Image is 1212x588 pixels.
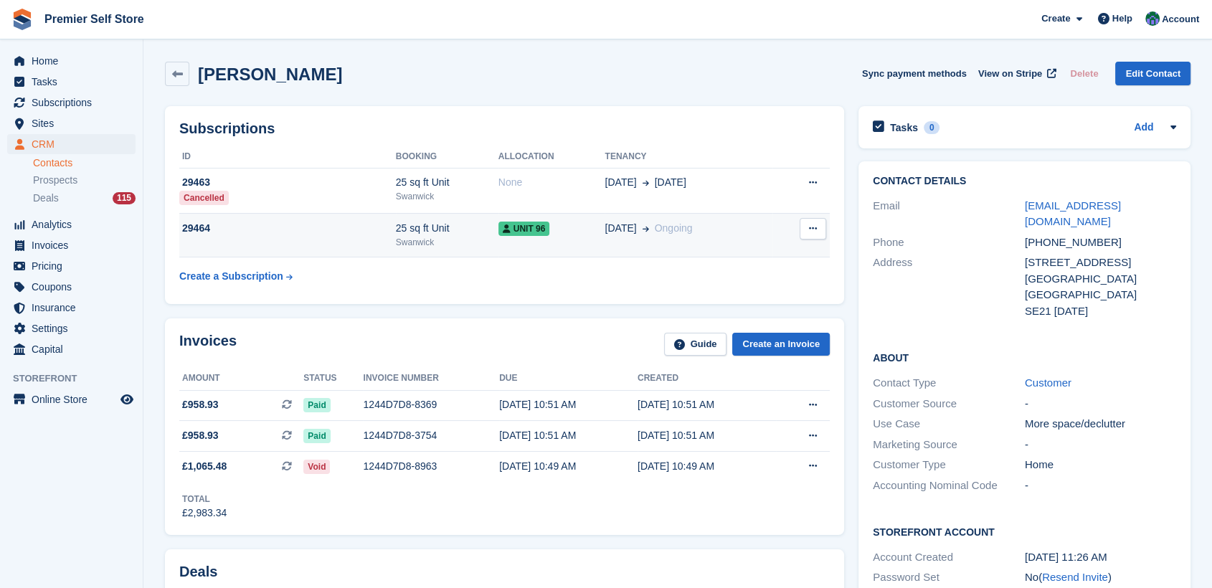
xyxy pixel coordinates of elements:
a: menu [7,277,136,297]
div: Create a Subscription [179,269,283,284]
div: [STREET_ADDRESS] [1025,255,1177,271]
span: Unit 96 [498,222,550,236]
div: Swanwick [396,190,498,203]
th: Created [638,367,776,390]
span: £958.93 [182,428,219,443]
a: menu [7,72,136,92]
div: 25 sq ft Unit [396,175,498,190]
a: View on Stripe [972,62,1059,85]
span: Help [1112,11,1132,26]
div: Total [182,493,227,506]
th: Booking [396,146,498,169]
div: 1244D7D8-3754 [363,428,499,443]
div: [DATE] 10:49 AM [638,459,776,474]
a: Create an Invoice [732,333,830,356]
button: Sync payment methods [862,62,967,85]
div: [DATE] 11:26 AM [1025,549,1177,566]
div: Home [1025,457,1177,473]
a: menu [7,51,136,71]
div: 25 sq ft Unit [396,221,498,236]
h2: Contact Details [873,176,1176,187]
span: [DATE] [605,221,636,236]
div: [PHONE_NUMBER] [1025,234,1177,251]
div: Contact Type [873,375,1025,392]
a: menu [7,256,136,276]
img: stora-icon-8386f47178a22dfd0bd8f6a31ec36ba5ce8667c1dd55bd0f319d3a0aa187defe.svg [11,9,33,30]
div: 115 [113,192,136,204]
div: [DATE] 10:51 AM [499,428,638,443]
th: Amount [179,367,303,390]
h2: About [873,350,1176,364]
div: - [1025,437,1177,453]
a: [EMAIL_ADDRESS][DOMAIN_NAME] [1025,199,1121,228]
a: menu [7,389,136,409]
span: Tasks [32,72,118,92]
span: Deals [33,191,59,205]
span: £958.93 [182,397,219,412]
a: menu [7,339,136,359]
h2: Storefront Account [873,524,1176,539]
div: Cancelled [179,191,229,205]
span: Paid [303,429,330,443]
div: 29464 [179,221,396,236]
span: Paid [303,398,330,412]
span: ( ) [1038,571,1112,583]
a: Prospects [33,173,136,188]
th: ID [179,146,396,169]
div: Account Created [873,549,1025,566]
span: Sites [32,113,118,133]
h2: [PERSON_NAME] [198,65,342,84]
span: Home [32,51,118,71]
span: Prospects [33,174,77,187]
div: [DATE] 10:49 AM [499,459,638,474]
h2: Deals [179,564,217,580]
div: Marketing Source [873,437,1025,453]
span: Capital [32,339,118,359]
span: Coupons [32,277,118,297]
a: Contacts [33,156,136,170]
span: View on Stripe [978,67,1042,81]
div: More space/declutter [1025,416,1177,432]
a: menu [7,318,136,338]
div: 1244D7D8-8369 [363,397,499,412]
span: [DATE] [655,175,686,190]
div: Address [873,255,1025,319]
div: Customer Type [873,457,1025,473]
div: 1244D7D8-8963 [363,459,499,474]
a: Add [1134,120,1153,136]
a: Edit Contact [1115,62,1190,85]
div: [GEOGRAPHIC_DATA] [1025,271,1177,288]
a: Preview store [118,391,136,408]
th: Tenancy [605,146,772,169]
div: - [1025,478,1177,494]
span: Create [1041,11,1070,26]
span: Insurance [32,298,118,318]
h2: Invoices [179,333,237,356]
div: SE21 [DATE] [1025,303,1177,320]
div: 0 [924,121,940,134]
div: Swanwick [396,236,498,249]
span: Ongoing [655,222,693,234]
span: Storefront [13,371,143,386]
div: Use Case [873,416,1025,432]
a: Create a Subscription [179,263,293,290]
a: menu [7,93,136,113]
h2: Tasks [890,121,918,134]
div: Password Set [873,569,1025,586]
th: Status [303,367,363,390]
a: menu [7,214,136,234]
button: Delete [1064,62,1104,85]
span: Account [1162,12,1199,27]
span: Pricing [32,256,118,276]
span: [DATE] [605,175,636,190]
div: [DATE] 10:51 AM [638,428,776,443]
a: menu [7,235,136,255]
div: [DATE] 10:51 AM [499,397,638,412]
div: Customer Source [873,396,1025,412]
div: Email [873,198,1025,230]
span: CRM [32,134,118,154]
div: No [1025,569,1177,586]
a: Guide [664,333,727,356]
div: [DATE] 10:51 AM [638,397,776,412]
a: Customer [1025,376,1071,389]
